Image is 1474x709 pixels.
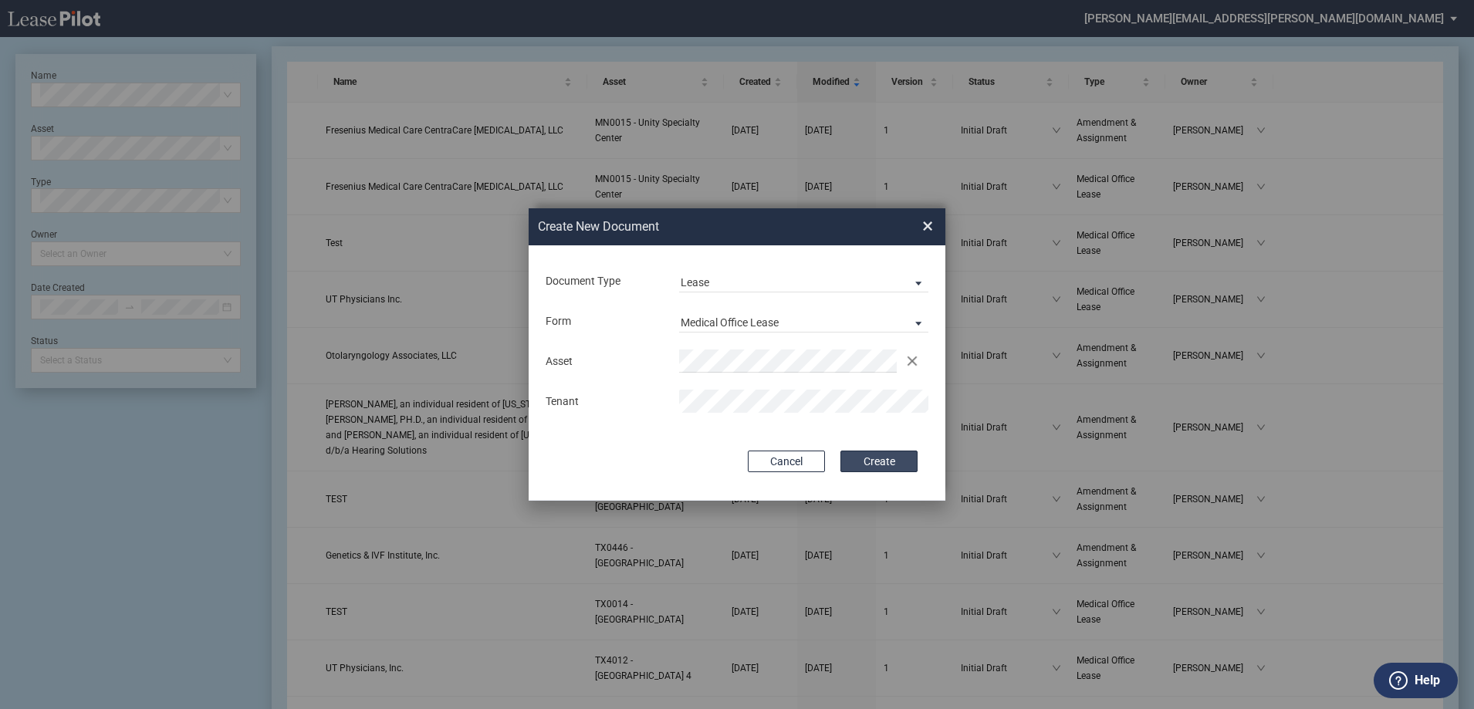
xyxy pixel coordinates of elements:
div: Medical Office Lease [681,316,779,329]
label: Help [1415,670,1440,690]
div: Asset [536,354,670,370]
button: Create [840,451,918,472]
div: Lease [681,276,709,289]
div: Document Type [536,274,670,289]
div: Form [536,314,670,329]
md-select: Document Type: Lease [679,269,928,292]
span: × [922,214,933,238]
div: Tenant [536,394,670,410]
button: Cancel [748,451,825,472]
h2: Create New Document [538,218,867,235]
md-select: Lease Form: Medical Office Lease [679,309,928,333]
md-dialog: Create New ... [529,208,945,501]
